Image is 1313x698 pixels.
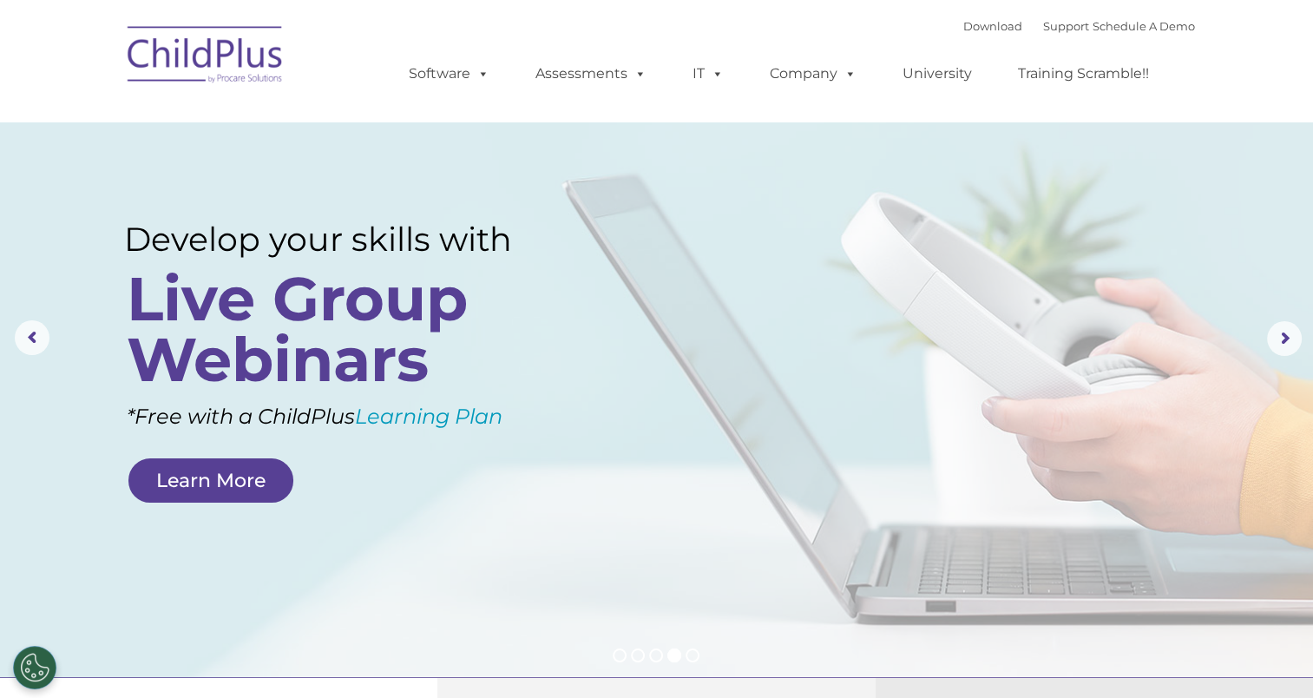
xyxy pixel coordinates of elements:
[1093,19,1195,33] a: Schedule A Demo
[241,115,294,128] span: Last name
[885,56,989,91] a: University
[752,56,874,91] a: Company
[1043,19,1089,33] a: Support
[1001,56,1166,91] a: Training Scramble!!
[13,646,56,689] button: Cookies Settings
[963,19,1022,33] a: Download
[518,56,664,91] a: Assessments
[675,56,741,91] a: IT
[127,397,590,436] rs-layer: *Free with a ChildPlus
[119,14,292,101] img: ChildPlus by Procare Solutions
[963,19,1195,33] font: |
[355,404,502,429] a: Learning Plan
[127,268,554,390] rs-layer: Live Group Webinars
[124,220,558,259] rs-layer: Develop your skills with
[128,458,293,503] a: Learn More
[241,186,315,199] span: Phone number
[391,56,507,91] a: Software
